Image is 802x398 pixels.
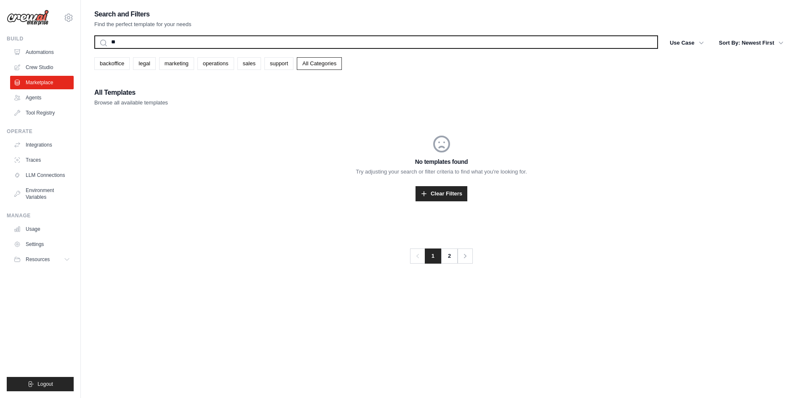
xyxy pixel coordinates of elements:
a: Environment Variables [10,184,74,204]
a: marketing [159,57,194,70]
button: Sort By: Newest First [714,35,789,51]
a: Marketplace [10,76,74,89]
nav: Pagination [410,248,473,264]
a: Clear Filters [416,186,467,201]
h3: No templates found [94,158,789,166]
div: Manage [7,212,74,219]
a: Tool Registry [10,106,74,120]
a: Integrations [10,138,74,152]
a: LLM Connections [10,168,74,182]
h2: All Templates [94,87,168,99]
span: Resources [26,256,50,263]
img: Logo [7,10,49,26]
button: Logout [7,377,74,391]
a: legal [133,57,155,70]
a: backoffice [94,57,130,70]
span: Logout [37,381,53,387]
h2: Search and Filters [94,8,192,20]
div: Operate [7,128,74,135]
p: Find the perfect template for your needs [94,20,192,29]
a: operations [197,57,234,70]
span: 1 [425,248,441,264]
a: 2 [441,248,458,264]
p: Try adjusting your search or filter criteria to find what you're looking for. [94,168,789,176]
a: Settings [10,238,74,251]
a: Agents [10,91,74,104]
a: support [264,57,293,70]
a: Usage [10,222,74,236]
a: Crew Studio [10,61,74,74]
div: Build [7,35,74,42]
button: Use Case [665,35,709,51]
a: sales [237,57,261,70]
a: Traces [10,153,74,167]
a: All Categories [297,57,342,70]
button: Resources [10,253,74,266]
a: Automations [10,45,74,59]
p: Browse all available templates [94,99,168,107]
